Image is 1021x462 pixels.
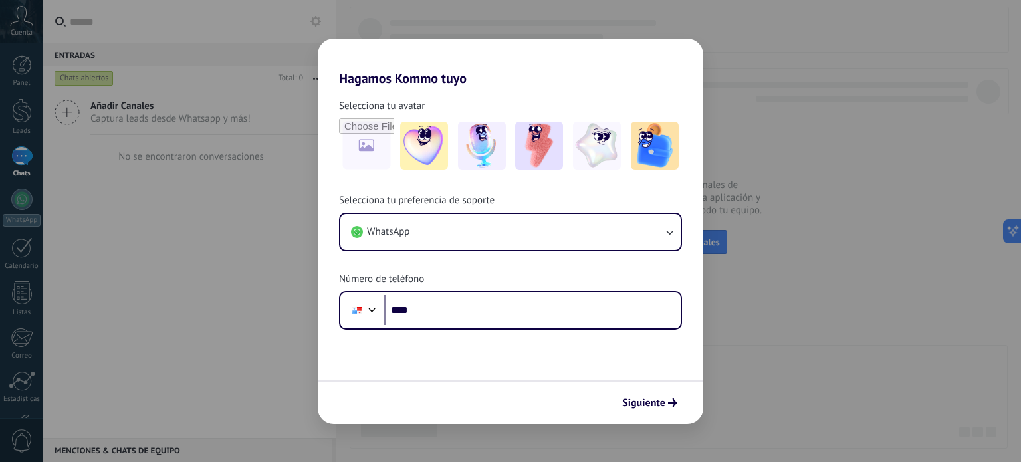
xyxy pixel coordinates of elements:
button: Siguiente [616,392,683,414]
span: Número de teléfono [339,273,424,286]
img: -1.jpeg [400,122,448,170]
button: WhatsApp [340,214,681,250]
img: -4.jpeg [573,122,621,170]
span: Selecciona tu preferencia de soporte [339,194,495,207]
span: Siguiente [622,398,665,407]
img: -2.jpeg [458,122,506,170]
h2: Hagamos Kommo tuyo [318,39,703,86]
div: Panama: + 507 [344,296,370,324]
span: Selecciona tu avatar [339,100,425,113]
img: -5.jpeg [631,122,679,170]
img: -3.jpeg [515,122,563,170]
span: WhatsApp [367,225,409,239]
